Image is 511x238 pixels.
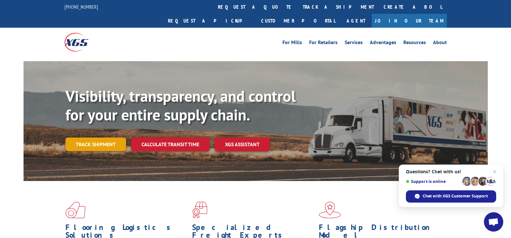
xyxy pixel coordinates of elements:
b: Visibility, transparency, and control for your entire supply chain. [65,86,296,125]
a: For Retailers [309,40,338,47]
a: Agent [340,14,372,28]
span: Questions? Chat with us! [406,169,496,174]
a: Services [345,40,363,47]
div: Chat with XGS Customer Support [406,190,496,203]
span: Close chat [491,168,498,176]
a: For Mills [282,40,302,47]
a: Join Our Team [372,14,447,28]
a: Request a pickup [163,14,256,28]
img: xgs-icon-focused-on-flooring-red [192,202,207,218]
span: Chat with XGS Customer Support [423,193,488,199]
a: Calculate transit time [131,138,210,151]
a: Track shipment [65,138,126,151]
div: Open chat [484,212,503,232]
a: Advantages [370,40,396,47]
a: [PHONE_NUMBER] [64,4,98,10]
a: Resources [403,40,426,47]
img: xgs-icon-flagship-distribution-model-red [319,202,341,218]
a: Customer Portal [256,14,340,28]
a: About [433,40,447,47]
a: XGS ASSISTANT [215,138,270,151]
span: Support is online [406,179,460,184]
img: xgs-icon-total-supply-chain-intelligence-red [65,202,85,218]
